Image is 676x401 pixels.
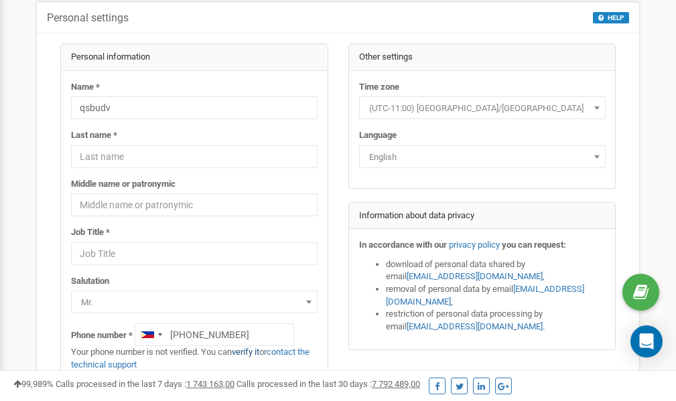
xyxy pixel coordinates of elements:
[359,145,606,168] span: English
[71,242,318,265] input: Job Title
[71,96,318,119] input: Name
[71,178,176,191] label: Middle name or patronymic
[386,284,584,307] a: [EMAIL_ADDRESS][DOMAIN_NAME]
[630,325,663,357] div: Open Intercom Messenger
[386,308,606,333] li: restriction of personal data processing by email .
[135,323,294,346] input: +1-800-555-55-55
[359,81,399,94] label: Time zone
[71,129,117,142] label: Last name *
[13,379,54,389] span: 99,989%
[386,283,606,308] li: removal of personal data by email ,
[186,379,234,389] u: 1 743 163,00
[76,293,313,312] span: Mr.
[232,347,259,357] a: verify it
[71,329,133,342] label: Phone number *
[349,44,616,71] div: Other settings
[236,379,420,389] span: Calls processed in the last 30 days :
[56,379,234,389] span: Calls processed in the last 7 days :
[359,96,606,119] span: (UTC-11:00) Pacific/Midway
[71,145,318,168] input: Last name
[364,148,601,167] span: English
[364,99,601,118] span: (UTC-11:00) Pacific/Midway
[372,379,420,389] u: 7 792 489,00
[407,321,543,331] a: [EMAIL_ADDRESS][DOMAIN_NAME]
[449,240,500,250] a: privacy policy
[71,347,310,370] a: contact the technical support
[135,324,166,345] div: Telephone country code
[359,129,397,142] label: Language
[71,346,318,371] p: Your phone number is not verified. You can or
[71,81,100,94] label: Name *
[71,275,109,288] label: Salutation
[47,12,129,24] h5: Personal settings
[71,226,110,239] label: Job Title *
[61,44,328,71] div: Personal information
[407,271,543,281] a: [EMAIL_ADDRESS][DOMAIN_NAME]
[349,203,616,230] div: Information about data privacy
[502,240,566,250] strong: you can request:
[71,193,318,216] input: Middle name or patronymic
[71,291,318,313] span: Mr.
[386,258,606,283] li: download of personal data shared by email ,
[593,12,629,23] button: HELP
[359,240,447,250] strong: In accordance with our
